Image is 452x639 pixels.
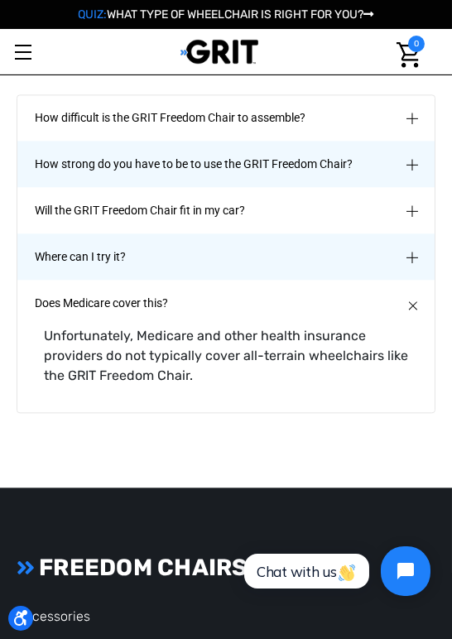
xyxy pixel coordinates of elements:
[405,297,421,314] img: Does Medicare cover this?
[22,281,180,325] span: Does Medicare cover this?
[79,7,108,22] span: QUIZ:
[17,187,435,233] button: Will the GRIT Freedom Chair fit in my car?
[17,608,90,624] a: Accessories
[180,39,259,65] img: GRIT All-Terrain Wheelchair and Mobility Equipment
[79,7,374,22] a: QUIZ:WHAT TYPE OF WHEELCHAIR IS RIGHT FOR YOU?
[17,280,435,326] button: Does Medicare cover this?
[387,29,425,81] a: Cart with 0 items
[15,51,31,53] span: Toggle menu
[406,205,418,217] img: Will the GRIT Freedom Chair fit in my car?
[22,188,257,233] span: Will the GRIT Freedom Chair fit in my car?
[17,94,435,141] button: How difficult is the GRIT Freedom Chair to assemble?
[397,42,421,68] img: Cart
[406,113,418,124] img: How difficult is the GRIT Freedom Chair to assemble?
[408,36,425,52] span: 0
[17,554,435,582] h3: FREEDOM CHAIRS
[226,532,445,610] iframe: Tidio Chat
[22,234,138,279] span: Where can I try it?
[17,141,435,187] button: How strong do you have to be to use the GRIT Freedom Chair?
[22,142,365,186] span: How strong do you have to be to use the GRIT Freedom Chair?
[406,252,418,263] img: Where can I try it?
[406,159,418,171] img: How strong do you have to be to use the GRIT Freedom Chair?
[44,326,408,386] p: Unfortunately, Medicare and other health insurance providers do not typically cover all-terrain w...
[17,233,435,280] button: Where can I try it?
[22,95,318,140] span: How difficult is the GRIT Freedom Chair to assemble?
